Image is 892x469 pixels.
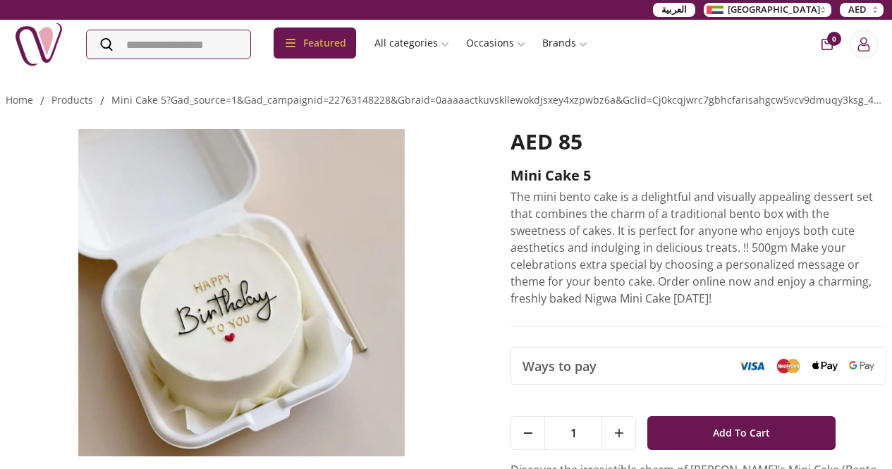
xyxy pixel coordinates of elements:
[728,3,820,17] span: [GEOGRAPHIC_DATA]
[100,92,104,109] li: /
[661,3,687,17] span: العربية
[713,420,770,446] span: Add To Cart
[707,6,723,14] img: Arabic_dztd3n.png
[647,416,835,450] button: Add To Cart
[274,28,356,59] div: Featured
[14,20,63,69] img: Nigwa-uae-gifts
[6,129,477,456] img: Mini Cake 5 Mini Cake Bento Cake Personalized Mini Cakes Delivery ميني كيك بينتو كيك كيك صغير
[458,30,534,56] a: Occasions
[849,361,874,371] img: Google Pay
[40,92,44,109] li: /
[840,3,884,17] button: AED
[704,3,831,17] button: [GEOGRAPHIC_DATA]
[511,188,886,307] p: The mini bento cake is a delightful and visually appealing dessert set that combines the charm of...
[523,356,597,376] span: Ways to pay
[511,166,886,185] h2: Mini Cake 5
[827,32,841,46] span: 0
[87,30,250,59] input: Search
[821,39,833,50] button: cart-button
[812,361,838,372] img: Apple Pay
[545,417,601,449] span: 1
[6,93,33,106] a: Home
[776,358,801,373] img: Mastercard
[534,30,596,56] a: Brands
[739,361,764,371] img: Visa
[511,127,582,156] span: AED 85
[848,3,867,17] span: AED
[850,30,878,59] button: Login
[366,30,458,56] a: All categories
[51,93,93,106] a: products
